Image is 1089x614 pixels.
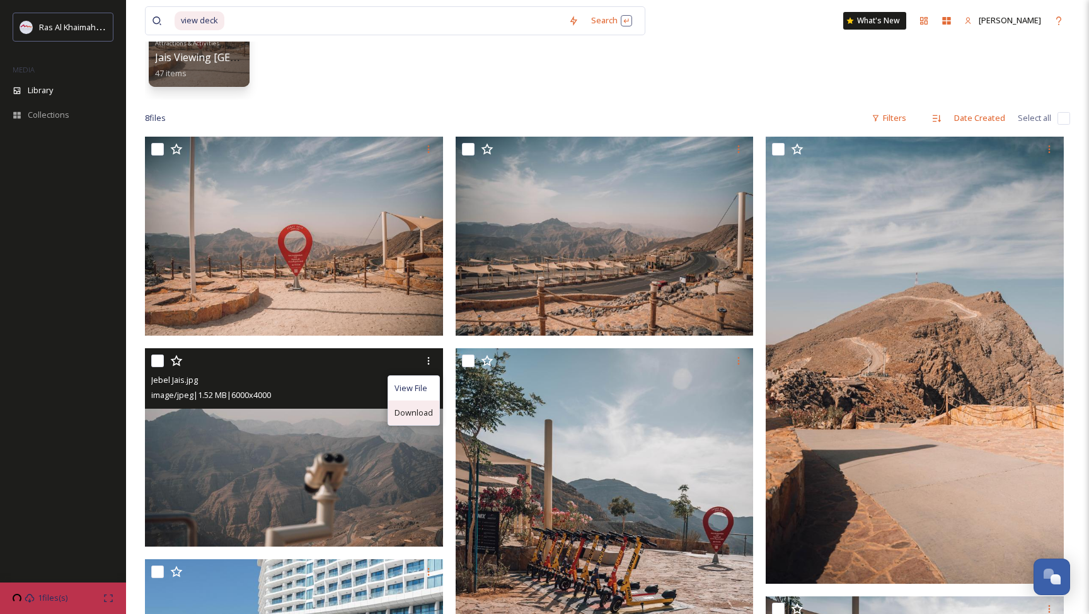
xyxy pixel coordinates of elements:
img: Jebel Jais.jpg [456,137,754,336]
a: What's New [843,12,906,30]
span: Jais Viewing [GEOGRAPHIC_DATA] [155,50,315,64]
span: MEDIA [13,65,35,74]
img: Jebel Jais.jpg [145,137,443,336]
div: Date Created [948,106,1011,130]
span: Ras Al Khaimah Tourism Development Authority [39,21,217,33]
span: View File [395,382,427,394]
span: Attractions & Activities [155,39,219,47]
a: Attractions & ActivitiesJais Viewing [GEOGRAPHIC_DATA]47 items [155,36,315,79]
img: Jebel Jais.jpg [145,348,443,547]
span: Collections [28,109,69,121]
span: Select all [1018,112,1051,124]
img: Logo_RAKTDA_RGB-01.png [20,21,33,33]
span: Jebel Jais.jpg [151,374,198,385]
span: view deck [175,11,224,30]
div: Search [585,8,638,33]
img: Jebel Jais.jpg [766,137,1064,584]
span: [PERSON_NAME] [979,14,1041,26]
span: 8 file s [145,112,166,124]
a: [PERSON_NAME] [958,8,1047,33]
button: Open Chat [1034,559,1070,595]
span: Download [395,407,433,419]
div: Filters [865,106,913,130]
span: 1 files(s) [38,592,67,604]
span: 47 items [155,67,187,79]
span: Library [28,84,53,96]
span: image/jpeg | 1.52 MB | 6000 x 4000 [151,389,271,401]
